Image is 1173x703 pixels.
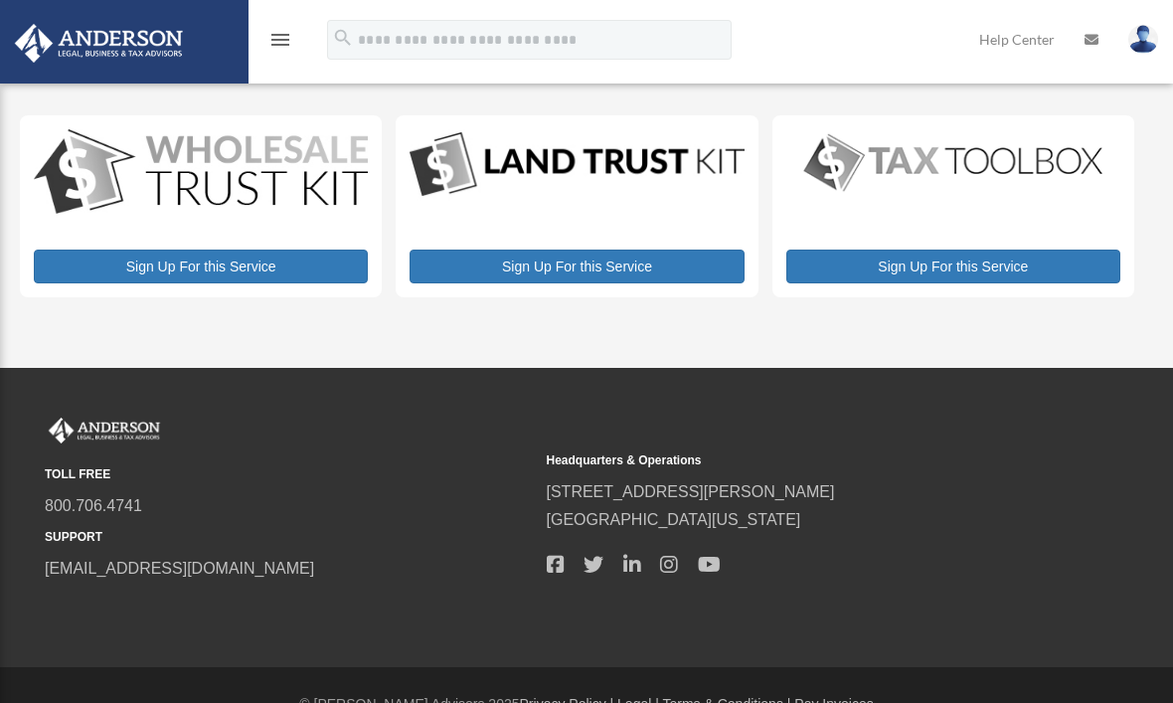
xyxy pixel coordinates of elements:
a: [EMAIL_ADDRESS][DOMAIN_NAME] [45,560,314,577]
small: Headquarters & Operations [547,450,1035,471]
a: Sign Up For this Service [34,250,368,283]
i: search [332,27,354,49]
a: 800.706.4741 [45,497,142,514]
i: menu [268,28,292,52]
small: SUPPORT [45,527,533,548]
img: taxtoolbox_new-1.webp [786,129,1120,196]
img: Anderson Advisors Platinum Portal [45,418,164,443]
a: [STREET_ADDRESS][PERSON_NAME] [547,483,835,500]
a: Sign Up For this Service [786,250,1120,283]
a: menu [268,35,292,52]
a: Sign Up For this Service [410,250,744,283]
img: User Pic [1128,25,1158,54]
img: LandTrust_lgo-1.jpg [410,129,744,201]
img: WS-Trust-Kit-lgo-1.jpg [34,129,368,218]
a: [GEOGRAPHIC_DATA][US_STATE] [547,511,801,528]
small: TOLL FREE [45,464,533,485]
img: Anderson Advisors Platinum Portal [9,24,189,63]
